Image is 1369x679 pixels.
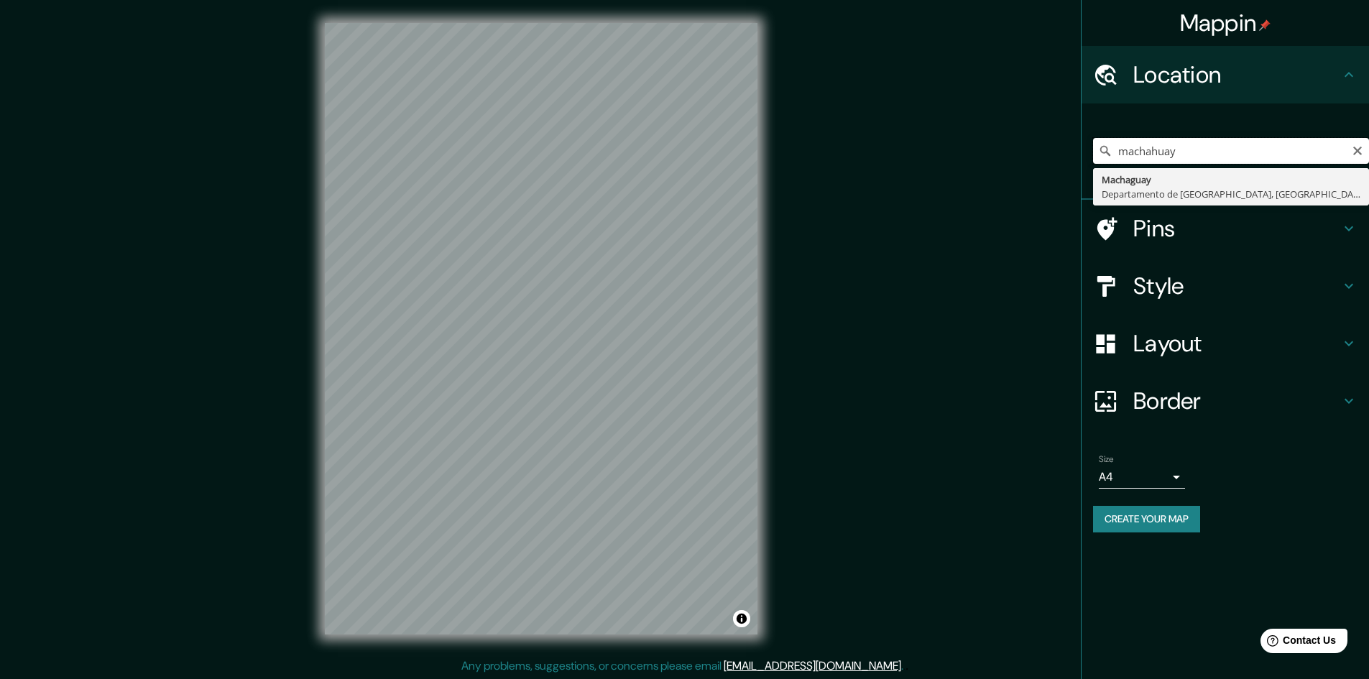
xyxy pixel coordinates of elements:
[461,657,903,675] p: Any problems, suggestions, or concerns please email .
[1093,138,1369,164] input: Pick your city or area
[1133,272,1340,300] h4: Style
[905,657,908,675] div: .
[1099,466,1185,489] div: A4
[1352,143,1363,157] button: Clear
[1099,453,1114,466] label: Size
[1180,9,1271,37] h4: Mappin
[1102,172,1360,187] div: Machaguay
[1133,329,1340,358] h4: Layout
[724,658,901,673] a: [EMAIL_ADDRESS][DOMAIN_NAME]
[1082,315,1369,372] div: Layout
[1082,372,1369,430] div: Border
[325,23,757,634] canvas: Map
[1093,506,1200,532] button: Create your map
[1133,387,1340,415] h4: Border
[1241,623,1353,663] iframe: Help widget launcher
[1102,187,1360,201] div: Departamento de [GEOGRAPHIC_DATA], [GEOGRAPHIC_DATA]
[1082,46,1369,103] div: Location
[1259,19,1271,31] img: pin-icon.png
[733,610,750,627] button: Toggle attribution
[1082,200,1369,257] div: Pins
[903,657,905,675] div: .
[1082,257,1369,315] div: Style
[1133,214,1340,243] h4: Pins
[1133,60,1340,89] h4: Location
